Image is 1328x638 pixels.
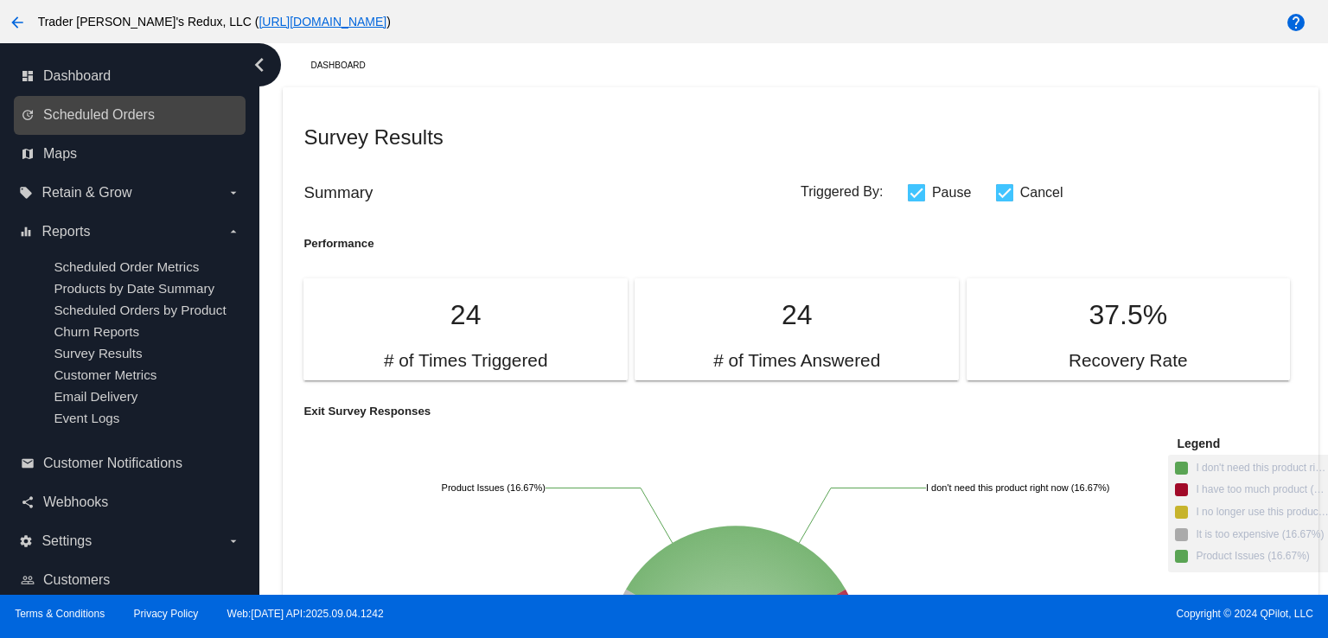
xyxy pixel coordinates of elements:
i: map [21,147,35,161]
i: dashboard [21,69,35,83]
i: email [21,456,35,470]
h2: Survey Results [303,125,801,150]
a: Email Delivery [54,389,137,404]
i: arrow_drop_down [227,534,240,548]
a: Web:[DATE] API:2025.09.04.1242 [227,608,384,620]
i: equalizer [19,225,33,239]
i: people_outline [21,573,35,587]
span: Pause [932,182,971,203]
a: Dashboard [310,52,380,79]
text: I don't need this product right now (16.67%) [926,482,1109,493]
h3: Summary [303,183,801,202]
i: settings [19,534,33,548]
a: email Customer Notifications [21,450,240,477]
a: update Scheduled Orders [21,101,240,129]
span: Cancel [1020,182,1063,203]
a: Products by Date Summary [54,281,214,296]
span: Dashboard [43,68,111,84]
span: Triggered By: [801,184,883,199]
a: Terms & Conditions [15,608,105,620]
span: Reports [41,224,90,239]
a: Customer Metrics [54,367,156,382]
text: Product Issues (16.67%) [442,482,546,493]
span: Customer Notifications [43,456,182,471]
i: local_offer [19,186,33,200]
p: 24 [655,299,937,331]
mat-icon: help [1286,12,1306,33]
a: Survey Results [54,346,142,360]
a: Privacy Policy [134,608,199,620]
h5: Exit Survey Responses [303,405,801,418]
p: 24 [324,299,606,331]
i: arrow_drop_down [227,225,240,239]
span: Copyright © 2024 QPilot, LLC [679,608,1313,620]
i: share [21,495,35,509]
a: dashboard Dashboard [21,62,240,90]
span: Customers [43,572,110,588]
a: Scheduled Orders by Product [54,303,226,317]
i: arrow_drop_down [227,186,240,200]
span: Retain & Grow [41,185,131,201]
h2: Recovery Rate [1069,350,1188,372]
span: Maps [43,146,77,162]
a: Event Logs [54,411,119,425]
span: Scheduled Orders [43,107,155,123]
a: Scheduled Order Metrics [54,259,199,274]
i: update [21,108,35,122]
h2: # of Times Triggered [384,350,548,372]
span: Legend [1177,437,1220,450]
a: Churn Reports [54,324,139,339]
a: map Maps [21,140,240,168]
h2: # of Times Answered [713,350,880,372]
a: people_outline Customers [21,566,240,594]
span: Settings [41,533,92,549]
a: [URL][DOMAIN_NAME] [259,15,386,29]
a: share Webhooks [21,488,240,516]
mat-icon: arrow_back [7,12,28,33]
i: chevron_left [246,51,273,79]
h5: Performance [303,237,801,250]
p: 37.5% [987,299,1269,331]
span: Trader [PERSON_NAME]'s Redux, LLC ( ) [38,15,391,29]
span: Webhooks [43,494,108,510]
